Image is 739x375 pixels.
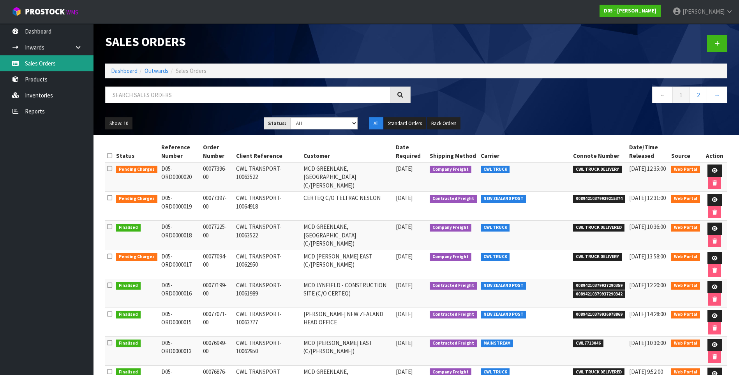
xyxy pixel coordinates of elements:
span: Pending Charges [116,166,157,173]
span: CWL TRUCK [481,166,510,173]
span: [DATE] 12:35:00 [629,165,666,172]
th: Customer [302,141,394,162]
th: Order Number [201,141,234,162]
th: Action [702,141,727,162]
a: → [707,87,727,103]
td: MCD GREENLANE, [GEOGRAPHIC_DATA] (C/[PERSON_NAME]) [302,162,394,192]
span: [DATE] [396,253,413,260]
td: MCD [PERSON_NAME] EAST (C/[PERSON_NAME]) [302,250,394,279]
strong: Status: [268,120,286,127]
input: Search sales orders [105,87,390,103]
td: D05-ORD0000016 [159,279,201,308]
th: Date/Time Released [627,141,669,162]
span: Company Freight [430,166,471,173]
span: [DATE] [396,310,413,318]
span: Contracted Freight [430,311,477,318]
span: Finalised [116,224,141,232]
nav: Page navigation [422,87,728,106]
button: Back Orders [427,117,460,130]
span: [DATE] 10:36:00 [629,223,666,230]
a: ← [652,87,673,103]
span: NEW ZEALAND POST [481,195,526,203]
td: 00077396-00 [201,162,234,192]
span: Web Portal [671,195,700,203]
td: 00077094-00 [201,250,234,279]
td: [PERSON_NAME] NEW ZEALAND HEAD OFFICE [302,308,394,336]
th: Status [114,141,159,162]
span: [DATE] [396,194,413,202]
span: [DATE] [396,281,413,289]
td: 00077199-00 [201,279,234,308]
td: 00077225-00 [201,221,234,250]
span: NEW ZEALAND POST [481,282,526,290]
span: CWL TRUCK DELIVERED [573,224,624,232]
a: Outwards [145,67,169,74]
td: CWL TRANSPORT-10062950 [234,250,302,279]
button: Show: 10 [105,117,132,130]
td: D05-ORD0000020 [159,162,201,192]
td: D05-ORD0000017 [159,250,201,279]
td: MCD GREENLANE, [GEOGRAPHIC_DATA] (C/[PERSON_NAME]) [302,221,394,250]
span: Contracted Freight [430,282,477,290]
td: D05-ORD0000015 [159,308,201,336]
span: Finalised [116,340,141,347]
h1: Sales Orders [105,35,411,49]
span: 00894210379939215374 [573,195,625,203]
th: Client Reference [234,141,302,162]
img: cube-alt.png [12,7,21,16]
span: Finalised [116,311,141,318]
span: Company Freight [430,224,471,232]
span: Web Portal [671,311,700,318]
span: [DATE] [396,339,413,347]
span: Web Portal [671,340,700,347]
td: CERTEQ C/O TELTRAC NESLON [302,192,394,221]
span: Finalised [116,282,141,290]
td: CWL TRANSPORT-10064918 [234,192,302,221]
span: CWL7713046 [573,340,603,347]
span: 00894210379936978869 [573,311,625,318]
span: Pending Charges [116,253,157,261]
span: CWL TRUCK DELIVERY [573,166,622,173]
span: [DATE] [396,165,413,172]
td: CWL TRANSPORT-10062950 [234,336,302,365]
span: MAINSTREAM [481,340,513,347]
td: CWL TRANSPORT-10063522 [234,221,302,250]
td: CWL TRANSPORT-10063522 [234,162,302,192]
button: Standard Orders [384,117,426,130]
span: [DATE] 10:30:00 [629,339,666,347]
span: [DATE] 13:58:00 [629,253,666,260]
span: CWL TRUCK [481,224,510,232]
td: MCD LYNFIELD - CONSTRUCTION SITE (C/O CERTEQ) [302,279,394,308]
span: 00894210379937290359 [573,282,625,290]
small: WMS [66,9,78,16]
th: Date Required [394,141,428,162]
span: Web Portal [671,282,700,290]
td: CWL TRANSPORT-10063777 [234,308,302,336]
button: All [369,117,383,130]
span: Contracted Freight [430,195,477,203]
td: D05-ORD0000013 [159,336,201,365]
span: Web Portal [671,224,700,232]
span: Web Portal [671,166,700,173]
span: [PERSON_NAME] [683,8,725,15]
span: CWL TRUCK DELIVERY [573,253,622,261]
span: Pending Charges [116,195,157,203]
span: [DATE] 12:20:00 [629,281,666,289]
span: ProStock [25,7,65,17]
a: 1 [672,87,690,103]
span: NEW ZEALAND POST [481,311,526,318]
td: CWL TRANSPORT-10061989 [234,279,302,308]
td: D05-ORD0000018 [159,221,201,250]
a: Dashboard [111,67,138,74]
span: Sales Orders [176,67,206,74]
strong: D05 - [PERSON_NAME] [604,7,656,14]
a: 2 [690,87,707,103]
span: Contracted Freight [430,340,477,347]
span: 00894210379937290342 [573,290,625,298]
span: [DATE] [396,223,413,230]
td: MCD [PERSON_NAME] EAST (C/[PERSON_NAME]) [302,336,394,365]
th: Source [669,141,702,162]
th: Connote Number [571,141,627,162]
span: [DATE] 14:28:00 [629,310,666,318]
span: Company Freight [430,253,471,261]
